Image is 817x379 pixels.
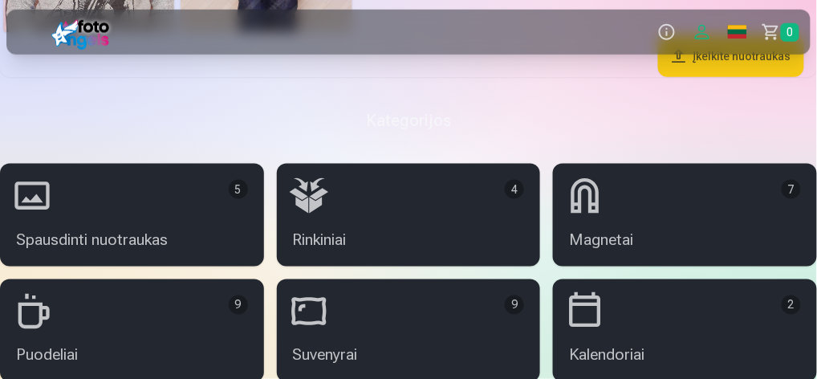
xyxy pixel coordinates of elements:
[685,10,720,55] button: Profilis
[229,295,248,315] div: 9
[51,14,115,50] img: /fa5
[720,10,755,55] a: Global
[505,180,524,199] div: 4
[229,180,248,199] div: 5
[649,10,685,55] button: Info
[755,10,811,55] a: Krepšelis0
[505,295,524,315] div: 9
[782,180,801,199] div: 7
[782,295,801,315] div: 2
[553,164,817,267] a: Magnetai7
[781,23,799,42] span: 0
[277,164,541,267] a: Rinkiniai4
